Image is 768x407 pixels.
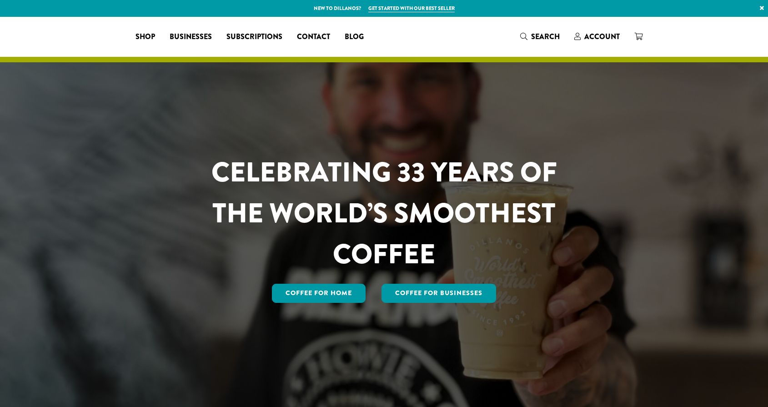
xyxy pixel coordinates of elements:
[513,29,567,44] a: Search
[128,30,162,44] a: Shop
[272,284,366,303] a: Coffee for Home
[226,31,282,43] span: Subscriptions
[170,31,212,43] span: Businesses
[297,31,330,43] span: Contact
[584,31,620,42] span: Account
[368,5,455,12] a: Get started with our best seller
[531,31,560,42] span: Search
[185,152,584,275] h1: CELEBRATING 33 YEARS OF THE WORLD’S SMOOTHEST COFFEE
[345,31,364,43] span: Blog
[381,284,496,303] a: Coffee For Businesses
[136,31,155,43] span: Shop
